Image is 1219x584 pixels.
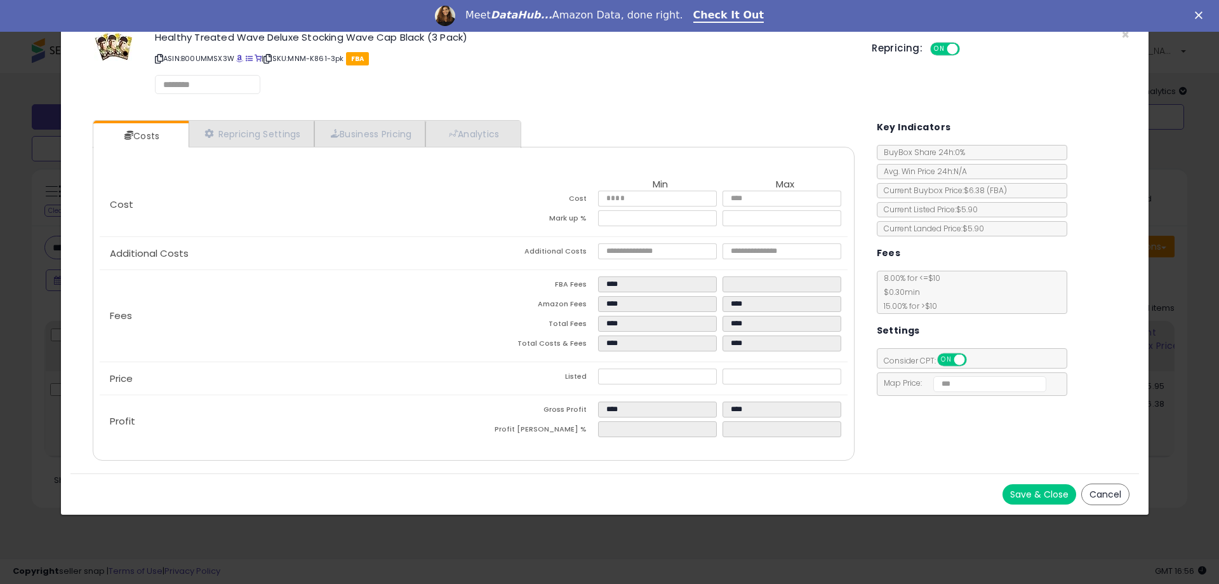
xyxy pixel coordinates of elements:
[964,355,985,365] span: OFF
[100,374,474,384] p: Price
[346,52,370,65] span: FBA
[877,185,1007,196] span: Current Buybox Price:
[314,121,425,147] a: Business Pricing
[246,53,253,64] a: All offer listings
[255,53,262,64] a: Your listing only
[723,179,847,191] th: Max
[474,402,598,421] td: Gross Profit
[877,119,951,135] h5: Key Indicators
[1195,11,1208,19] div: Close
[938,355,954,365] span: ON
[877,245,901,261] h5: Fees
[474,210,598,230] td: Mark up %
[491,9,552,21] i: DataHub...
[100,200,474,210] p: Cost
[100,311,474,321] p: Fees
[474,276,598,296] td: FBA Fees
[474,191,598,210] td: Cost
[236,53,243,64] a: BuyBox page
[877,273,940,311] span: 8.00 % for <= $10
[877,323,920,339] h5: Settings
[877,147,965,158] span: BuyBox Share 24h: 0%
[1003,484,1076,505] button: Save & Close
[465,9,683,22] div: Meet Amazon Data, done right.
[100,416,474,426] p: Profit
[189,121,314,147] a: Repricing Settings
[598,179,723,191] th: Min
[987,185,1007,196] span: ( FBA )
[474,421,598,441] td: Profit [PERSON_NAME] %
[877,355,983,366] span: Consider CPT:
[693,9,764,23] a: Check It Out
[474,369,598,388] td: Listed
[155,48,853,69] p: ASIN: B00UMMSX3W | SKU: MNM-K861-3pk
[100,248,474,259] p: Additional Costs
[155,32,853,42] h3: Healthy Treated Wave Deluxe Stocking Wave Cap Black (3 Pack)
[964,185,1007,196] span: $6.38
[877,223,984,234] span: Current Landed Price: $5.90
[93,123,187,149] a: Costs
[877,287,920,297] span: $0.30 min
[474,316,598,336] td: Total Fees
[435,6,455,26] img: Profile image for Georgie
[931,44,947,55] span: ON
[877,301,937,311] span: 15.00 % for > $10
[877,377,1047,388] span: Map Price:
[474,336,598,355] td: Total Costs & Fees
[474,243,598,263] td: Additional Costs
[877,166,967,177] span: Avg. Win Price 24h: N/A
[425,121,519,147] a: Analytics
[474,296,598,316] td: Amazon Fees
[1081,484,1129,505] button: Cancel
[958,44,978,55] span: OFF
[872,43,923,53] h5: Repricing:
[877,204,978,215] span: Current Listed Price: $5.90
[94,32,132,61] img: 51Juv9okbfL._SL60_.jpg
[1121,25,1129,44] span: ×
